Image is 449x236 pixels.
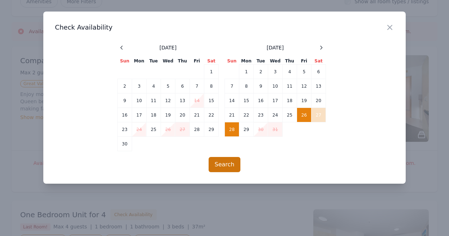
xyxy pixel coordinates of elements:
td: 25 [282,108,297,122]
th: Wed [161,58,175,65]
td: 1 [204,65,218,79]
td: 28 [224,122,239,137]
td: 6 [311,65,326,79]
td: 18 [282,93,297,108]
td: 16 [253,93,268,108]
td: 31 [268,122,282,137]
td: 24 [132,122,146,137]
td: 6 [175,79,189,93]
td: 29 [239,122,253,137]
td: 8 [204,79,218,93]
td: 27 [175,122,189,137]
th: Sat [311,58,326,65]
td: 7 [224,79,239,93]
td: 26 [161,122,175,137]
td: 19 [161,108,175,122]
td: 26 [297,108,311,122]
td: 16 [117,108,132,122]
td: 25 [146,122,161,137]
td: 21 [189,108,204,122]
td: 5 [161,79,175,93]
td: 23 [117,122,132,137]
td: 19 [297,93,311,108]
span: [DATE] [160,44,176,51]
td: 2 [117,79,132,93]
td: 5 [297,65,311,79]
td: 14 [224,93,239,108]
td: 17 [268,93,282,108]
td: 28 [189,122,204,137]
td: 10 [132,93,146,108]
td: 20 [175,108,189,122]
h3: Check Availability [55,23,394,32]
td: 4 [146,79,161,93]
td: 14 [189,93,204,108]
td: 15 [239,93,253,108]
th: Sun [224,58,239,65]
td: 29 [204,122,218,137]
td: 12 [297,79,311,93]
td: 24 [268,108,282,122]
td: 27 [311,108,326,122]
td: 3 [268,65,282,79]
td: 10 [268,79,282,93]
th: Mon [239,58,253,65]
td: 22 [239,108,253,122]
td: 20 [311,93,326,108]
th: Thu [282,58,297,65]
td: 11 [146,93,161,108]
td: 11 [282,79,297,93]
td: 3 [132,79,146,93]
th: Fri [189,58,204,65]
td: 22 [204,108,218,122]
th: Tue [253,58,268,65]
th: Tue [146,58,161,65]
td: 23 [253,108,268,122]
td: 17 [132,108,146,122]
td: 9 [117,93,132,108]
td: 12 [161,93,175,108]
th: Sat [204,58,218,65]
th: Thu [175,58,189,65]
th: Fri [297,58,311,65]
td: 13 [175,93,189,108]
th: Sun [117,58,132,65]
button: Search [209,157,241,172]
td: 18 [146,108,161,122]
span: [DATE] [267,44,284,51]
td: 4 [282,65,297,79]
td: 8 [239,79,253,93]
th: Mon [132,58,146,65]
td: 15 [204,93,218,108]
td: 9 [253,79,268,93]
th: Wed [268,58,282,65]
td: 2 [253,65,268,79]
td: 1 [239,65,253,79]
td: 7 [189,79,204,93]
td: 30 [253,122,268,137]
td: 21 [224,108,239,122]
td: 13 [311,79,326,93]
td: 30 [117,137,132,151]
